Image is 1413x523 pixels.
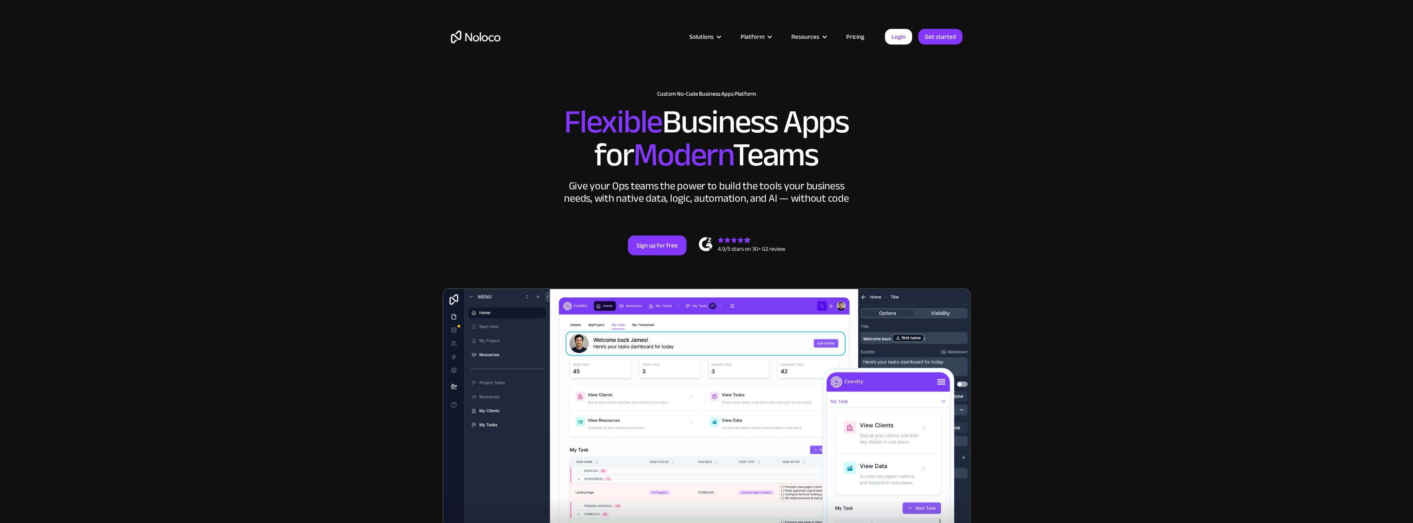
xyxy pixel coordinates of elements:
a: Login [885,29,912,45]
a: home [451,31,500,43]
span: Flexible [564,91,662,153]
a: Get started [918,29,962,45]
div: Platform [741,31,764,42]
h2: Business Apps for Teams [451,106,962,172]
div: Solutions [679,31,730,42]
h1: Custom No-Code Business Apps Platform [451,91,962,97]
div: Give your Ops teams the power to build the tools your business needs, with native data, logic, au... [562,180,851,205]
div: Resources [791,31,819,42]
div: Solutions [689,31,714,42]
div: Platform [730,31,781,42]
div: Resources [781,31,836,42]
a: Pricing [836,31,875,42]
span: Modern [633,124,733,186]
a: Sign up for free [628,236,686,255]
